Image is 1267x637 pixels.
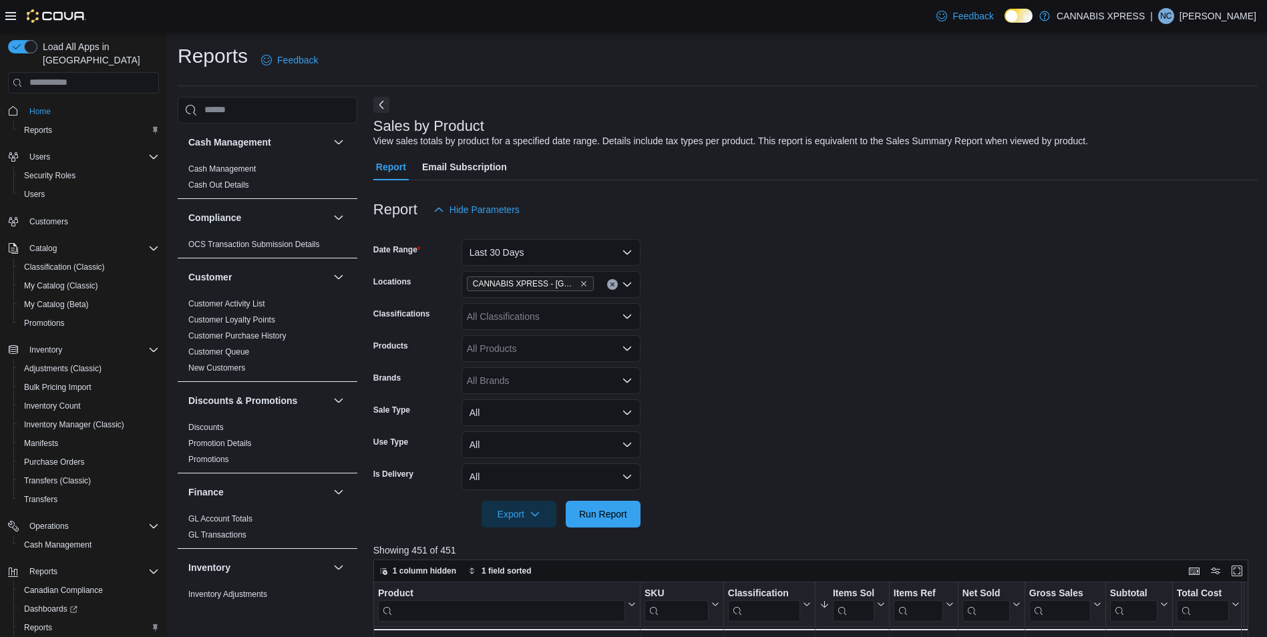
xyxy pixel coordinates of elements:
label: Sale Type [373,405,410,415]
button: All [462,399,641,426]
span: Operations [24,518,159,534]
span: Customer Purchase History [188,331,287,341]
a: My Catalog (Beta) [19,296,94,312]
span: My Catalog (Beta) [19,296,159,312]
a: Security Roles [19,168,81,184]
a: Purchase Orders [19,454,90,470]
button: Compliance [188,211,328,224]
div: Compliance [178,236,357,258]
button: Clear input [607,279,618,290]
button: Customers [3,212,164,231]
a: Customers [24,214,73,230]
span: Transfers [19,491,159,507]
button: My Catalog (Classic) [13,276,164,295]
button: Reports [13,121,164,140]
a: Manifests [19,435,63,451]
span: CANNABIS XPRESS - [GEOGRAPHIC_DATA] ([GEOGRAPHIC_DATA]) [473,277,577,290]
button: All [462,431,641,458]
span: Email Subscription [422,154,507,180]
span: Manifests [19,435,159,451]
div: View sales totals by product for a specified date range. Details include tax types per product. T... [373,134,1088,148]
button: Total Cost [1177,587,1240,621]
span: My Catalog (Beta) [24,299,89,310]
a: Dashboards [13,600,164,618]
div: Items Sold [833,587,874,600]
h1: Reports [178,43,248,69]
span: Promotions [19,315,159,331]
button: Run Report [566,501,641,527]
span: Home [29,106,51,117]
span: Catalog [29,243,57,254]
span: Reports [24,622,52,633]
h3: Discounts & Promotions [188,394,297,407]
div: Product [378,587,625,621]
button: Enter fullscreen [1229,563,1245,579]
span: Customer Loyalty Points [188,314,275,325]
label: Products [373,341,408,351]
span: Purchase Orders [24,457,85,467]
span: Customer Activity List [188,298,265,309]
a: Inventory Adjustments [188,590,267,599]
button: Promotions [13,314,164,333]
h3: Finance [188,485,224,499]
div: Net Sold [962,587,1010,600]
button: Subtotal [1110,587,1168,621]
button: Customer [188,270,328,284]
button: Cash Management [331,134,347,150]
button: Transfers [13,490,164,509]
span: Catalog [24,240,159,256]
h3: Compliance [188,211,241,224]
a: Feedback [256,47,323,73]
button: Product [378,587,636,621]
button: Cash Management [13,536,164,554]
span: Inventory [24,342,159,358]
button: Export [482,501,556,527]
span: Export [490,501,548,527]
p: Showing 451 of 451 [373,544,1258,557]
a: Discounts [188,423,224,432]
span: Hide Parameters [449,203,520,216]
button: Gross Sales [1029,587,1101,621]
span: Dashboards [19,601,159,617]
span: Reports [29,566,57,577]
div: Classification [728,587,800,600]
span: 1 column hidden [393,566,456,576]
div: Finance [178,511,357,548]
button: Manifests [13,434,164,453]
div: Items Ref [894,587,943,600]
span: Customer Queue [188,347,249,357]
span: Manifests [24,438,58,449]
a: Cash Management [188,164,256,174]
div: Total Cost [1177,587,1229,621]
button: Open list of options [622,279,632,290]
span: Inventory Adjustments [188,589,267,600]
span: Canadian Compliance [24,585,103,596]
span: Feedback [277,53,318,67]
a: Adjustments (Classic) [19,361,107,377]
span: Canadian Compliance [19,582,159,598]
a: GL Transactions [188,530,246,540]
span: My Catalog (Classic) [19,278,159,294]
button: Catalog [24,240,62,256]
span: Customers [24,213,159,230]
button: Net Sold [962,587,1021,621]
span: Users [24,189,45,200]
button: Catalog [3,239,164,258]
a: Feedback [931,3,999,29]
span: Security Roles [19,168,159,184]
button: Classification (Classic) [13,258,164,276]
label: Classifications [373,308,430,319]
span: OCS Transaction Submission Details [188,239,320,250]
button: Discounts & Promotions [331,393,347,409]
div: Items Sold [833,587,874,621]
button: 1 field sorted [463,563,537,579]
div: Classification [728,587,800,621]
button: Transfers (Classic) [13,471,164,490]
a: New Customers [188,363,245,373]
button: SKU [645,587,719,621]
a: Reports [19,620,57,636]
div: Discounts & Promotions [178,419,357,473]
div: Nathan Chan [1158,8,1174,24]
